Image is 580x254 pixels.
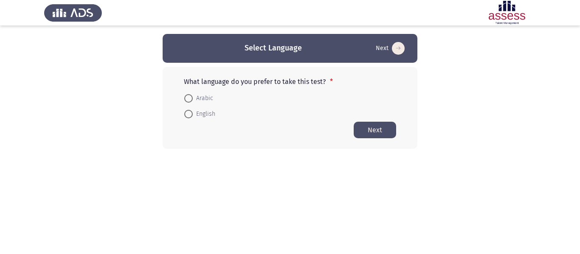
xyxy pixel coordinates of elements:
[245,43,302,53] h3: Select Language
[184,78,396,86] p: What language do you prefer to take this test?
[373,42,407,55] button: Start assessment
[478,1,536,25] img: Assessment logo of ASSESS Focus 4 Module Assessment (EN/AR) (Advanced - IB)
[44,1,102,25] img: Assess Talent Management logo
[354,122,396,138] button: Start assessment
[193,109,215,119] span: English
[193,93,213,103] span: Arabic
